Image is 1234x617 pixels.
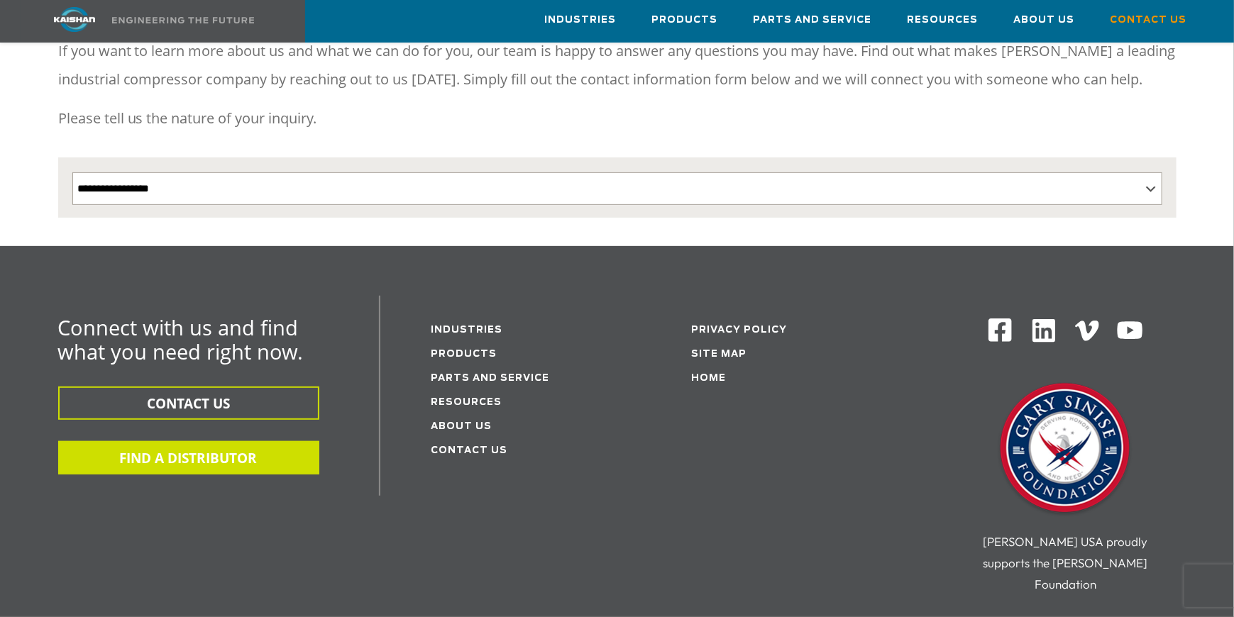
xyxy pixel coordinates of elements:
span: Contact Us [1111,12,1187,28]
a: Industries [431,326,503,335]
span: About Us [1014,12,1075,28]
img: Vimeo [1075,321,1099,341]
a: About Us [431,422,492,431]
a: Contact Us [1111,1,1187,39]
a: Industries [545,1,617,39]
a: Products [652,1,718,39]
a: Site Map [691,350,747,359]
span: Connect with us and find what you need right now. [58,313,304,365]
a: Resources [431,398,502,407]
a: Parts and Service [754,1,872,39]
a: Products [431,350,497,359]
img: Engineering the future [112,17,254,23]
a: Contact Us [431,446,508,455]
a: Resources [908,1,979,39]
a: Home [691,374,726,383]
a: About Us [1014,1,1075,39]
span: Resources [908,12,979,28]
button: CONTACT US [58,387,319,420]
img: kaishan logo [21,7,128,32]
img: Linkedin [1030,317,1058,345]
a: Parts and service [431,374,550,383]
span: [PERSON_NAME] USA proudly supports the [PERSON_NAME] Foundation [983,534,1147,591]
span: Industries [545,12,617,28]
span: Parts and Service [754,12,872,28]
img: Gary Sinise Foundation [994,379,1136,521]
a: Privacy Policy [691,326,787,335]
p: If you want to learn more about us and what we can do for you, our team is happy to answer any qu... [58,37,1177,94]
img: Youtube [1116,317,1144,345]
p: Please tell us the nature of your inquiry. [58,104,1177,133]
img: Facebook [987,317,1013,343]
button: FIND A DISTRIBUTOR [58,441,319,474]
span: Products [652,12,718,28]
